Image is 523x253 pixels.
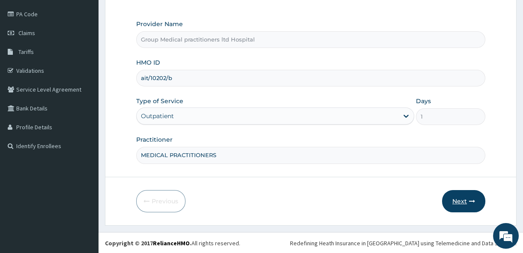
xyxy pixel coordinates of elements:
a: RelianceHMO [153,239,190,247]
div: Outpatient [141,112,174,120]
label: Type of Service [136,97,183,105]
div: Chat with us now [45,48,144,59]
div: Redefining Heath Insurance in [GEOGRAPHIC_DATA] using Telemedicine and Data Science! [290,239,517,247]
button: Next [442,190,485,212]
img: d_794563401_company_1708531726252_794563401 [16,43,35,64]
label: HMO ID [136,58,160,67]
span: We're online! [50,73,118,160]
span: Claims [18,29,35,37]
textarea: Type your message and hit 'Enter' [4,165,163,195]
label: Provider Name [136,20,183,28]
span: Tariffs [18,48,34,56]
label: Days [416,97,431,105]
strong: Copyright © 2017 . [105,239,191,247]
input: Enter Name [136,147,485,164]
button: Previous [136,190,185,212]
div: Minimize live chat window [140,4,161,25]
label: Practitioner [136,135,173,144]
input: Enter HMO ID [136,70,485,86]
